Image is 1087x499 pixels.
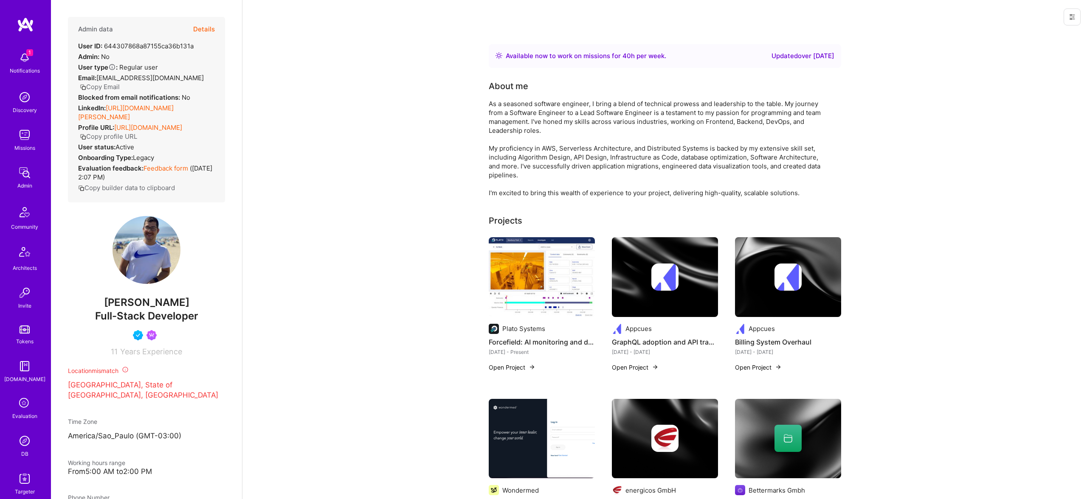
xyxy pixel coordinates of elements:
[78,104,106,112] strong: LinkedIn:
[16,284,33,301] img: Invite
[506,51,666,61] div: Available now to work on missions for h per week .
[489,214,522,227] div: Projects
[10,66,40,75] div: Notifications
[146,330,157,340] img: Been on Mission
[78,25,113,33] h4: Admin data
[13,106,37,115] div: Discovery
[489,336,595,348] h4: Forcefield: AI monitoring and data visualization
[16,126,33,143] img: teamwork
[612,237,718,317] img: cover
[108,63,116,71] i: Help
[80,84,86,90] i: icon Copy
[68,380,225,401] p: [GEOGRAPHIC_DATA], State of [GEOGRAPHIC_DATA], [GEOGRAPHIC_DATA]
[78,143,115,151] strong: User status:
[78,42,194,50] div: 644307868a87155ca36b131a
[651,425,679,452] img: Company logo
[16,358,33,375] img: guide book
[68,418,97,425] span: Time Zone
[80,82,120,91] button: Copy Email
[17,395,33,412] i: icon SelectionTeam
[78,104,174,121] a: [URL][DOMAIN_NAME][PERSON_NAME]
[96,74,204,82] span: [EMAIL_ADDRESS][DOMAIN_NAME]
[68,296,225,309] span: [PERSON_NAME]
[78,74,96,82] strong: Email:
[120,347,182,356] span: Years Experience
[20,325,30,334] img: tokens
[529,364,535,370] img: arrow-right
[21,449,28,458] div: DB
[749,324,775,333] div: Appcues
[625,486,676,495] div: energicos GmbH
[12,412,37,421] div: Evaluation
[735,363,782,372] button: Open Project
[625,324,652,333] div: Appcues
[612,324,622,334] img: Company logo
[735,399,841,479] img: cover
[489,363,535,372] button: Open Project
[489,80,528,93] div: About me
[489,485,499,495] img: Company logo
[133,154,154,162] span: legacy
[489,99,828,197] div: As a seasoned software engineer, I bring a blend of technical prowess and leadership to the table...
[113,216,180,284] img: User Avatar
[133,330,143,340] img: Vetted A.Teamer
[18,301,31,310] div: Invite
[193,17,215,42] button: Details
[78,42,102,50] strong: User ID:
[16,337,34,346] div: Tokens
[489,348,595,356] div: [DATE] - Present
[95,310,198,322] span: Full-Stack Developer
[78,164,144,172] strong: Evaluation feedback:
[735,485,745,495] img: Company logo
[80,134,86,140] i: icon Copy
[26,49,33,56] span: 1
[78,52,110,61] div: No
[14,143,35,152] div: Missions
[115,143,134,151] span: Active
[735,237,841,317] img: cover
[612,485,622,495] img: Company logo
[16,89,33,106] img: discovery
[80,132,137,141] button: Copy profile URL
[652,364,659,370] img: arrow-right
[16,470,33,487] img: Skill Targeter
[13,264,37,272] div: Architects
[17,181,32,190] div: Admin
[14,243,35,264] img: Architects
[68,459,125,466] span: Working hours range
[78,93,190,102] div: No
[78,93,182,101] strong: Blocked from email notifications:
[111,347,118,356] span: 11
[612,348,718,356] div: [DATE] - [DATE]
[489,399,595,479] img: Wondermed
[502,324,545,333] div: Plato Systems
[735,348,841,356] div: [DATE] - [DATE]
[78,53,99,61] strong: Admin:
[489,237,595,317] img: Forcefield: AI monitoring and data visualization
[16,164,33,181] img: admin teamwork
[78,123,114,132] strong: Profile URL:
[775,364,782,370] img: arrow-right
[622,52,631,60] span: 40
[16,49,33,66] img: bell
[144,164,188,172] a: Feedback form
[17,17,34,32] img: logo
[114,123,182,132] a: [URL][DOMAIN_NAME]
[735,336,841,348] h4: Billing System Overhaul
[15,487,35,496] div: Targeter
[612,399,718,479] img: cover
[78,63,158,72] div: Regular user
[68,467,225,476] div: From 5:00 AM to 2:00 PM
[16,432,33,449] img: Admin Search
[68,431,225,441] p: America/Sao_Paulo (GMT-03:00 )
[78,164,215,182] div: ( [DATE] 2:07 PM )
[496,52,502,59] img: Availability
[4,375,45,384] div: [DOMAIN_NAME]
[774,264,802,291] img: Company logo
[612,363,659,372] button: Open Project
[78,63,118,71] strong: User type :
[68,366,225,375] div: Location mismatch
[772,51,834,61] div: Updated over [DATE]
[735,324,745,334] img: Company logo
[502,486,539,495] div: Wondermed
